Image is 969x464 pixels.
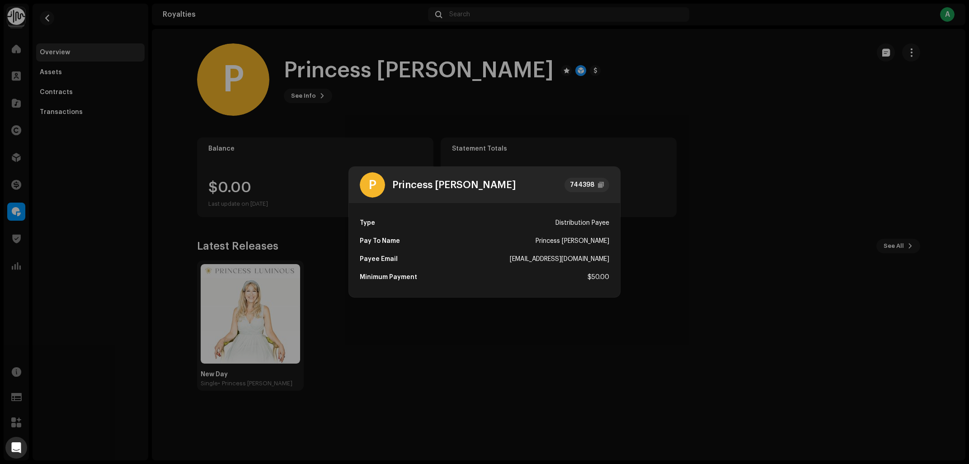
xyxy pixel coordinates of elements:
div: P [360,172,385,198]
div: Minimum Payment [360,268,417,286]
div: Payee Email [360,250,398,268]
div: Princess [PERSON_NAME] [536,232,609,250]
div: Open Intercom Messenger [5,437,27,459]
div: 744398 [570,180,594,190]
div: $50.00 [588,268,609,286]
div: Princess [PERSON_NAME] [392,180,516,190]
div: [EMAIL_ADDRESS][DOMAIN_NAME] [510,250,609,268]
div: Type [360,214,375,232]
div: Distribution Payee [555,214,609,232]
div: Pay To Name [360,232,400,250]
